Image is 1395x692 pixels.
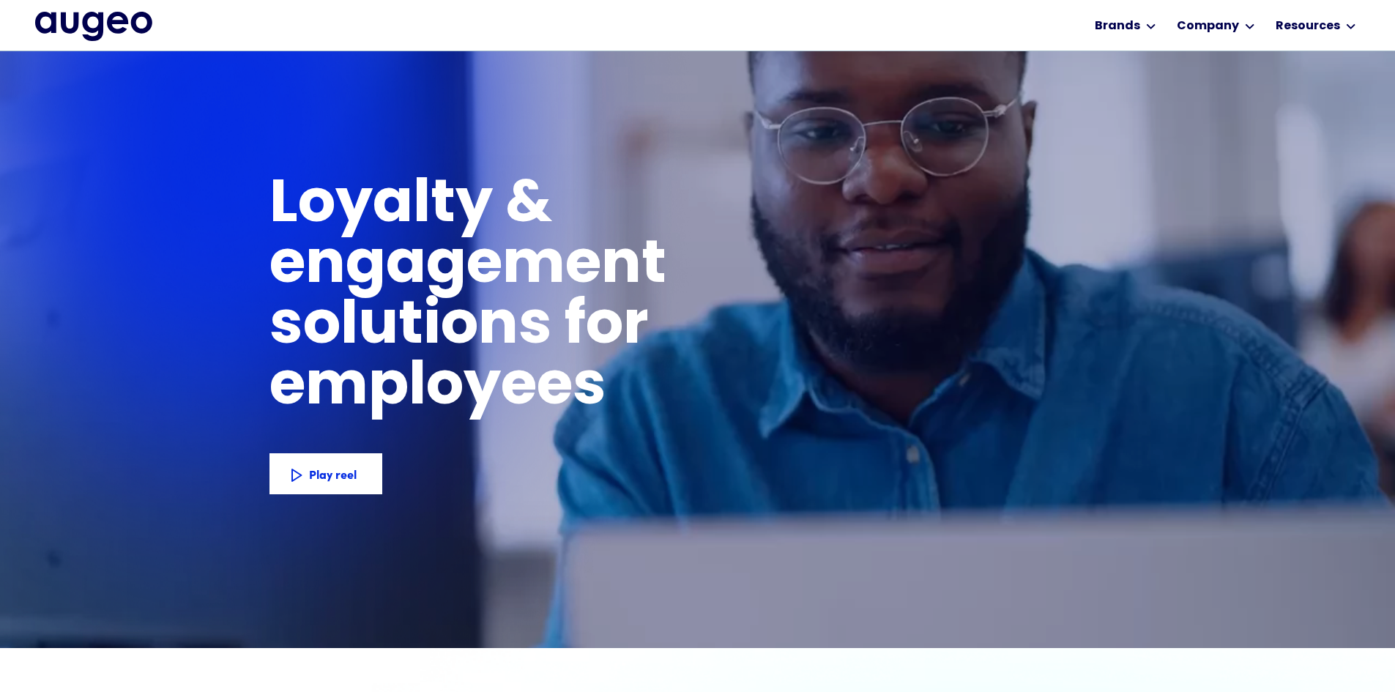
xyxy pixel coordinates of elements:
h1: Loyalty & engagement solutions for [269,176,902,358]
div: Brands [1095,18,1140,35]
div: Resources [1276,18,1340,35]
a: Play reel [269,453,382,494]
div: Company [1177,18,1239,35]
a: home [35,12,152,42]
h1: employees [269,358,632,419]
